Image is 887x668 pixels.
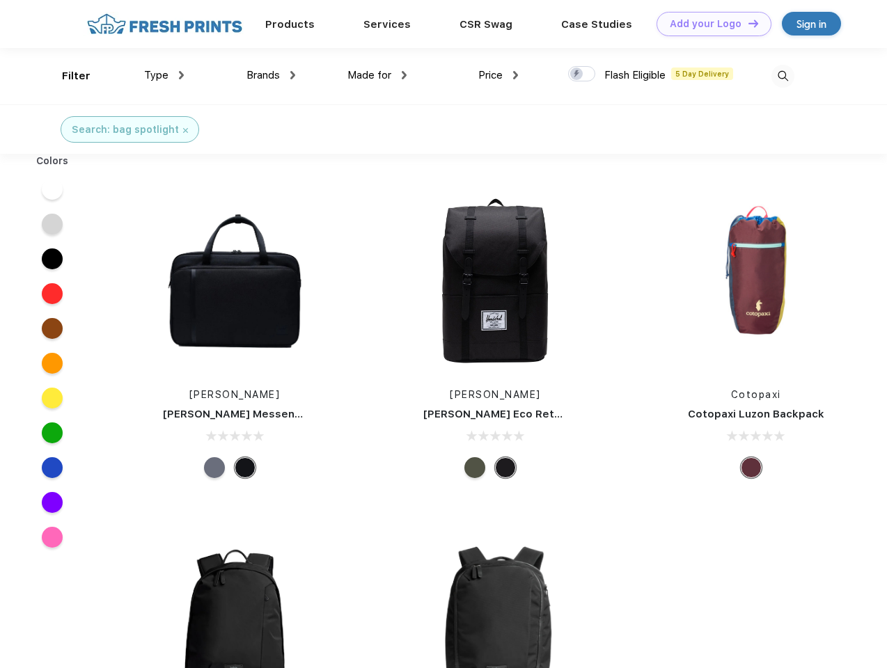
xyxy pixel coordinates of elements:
a: [PERSON_NAME] [450,389,541,400]
div: Surprise [741,457,762,478]
span: Flash Eligible [604,69,666,81]
div: Colors [26,154,79,168]
a: [PERSON_NAME] Eco Retreat 15" Computer Backpack [423,408,708,420]
div: Search: bag spotlight [72,122,179,137]
img: func=resize&h=266 [664,189,849,374]
img: dropdown.png [179,71,184,79]
span: Brands [246,69,280,81]
span: 5 Day Delivery [671,67,733,80]
div: Add your Logo [670,18,741,30]
a: Cotopaxi Luzon Backpack [688,408,824,420]
div: Forest [464,457,485,478]
div: Raven Crosshatch [204,457,225,478]
img: func=resize&h=266 [142,189,327,374]
a: [PERSON_NAME] [189,389,281,400]
img: func=resize&h=266 [402,189,588,374]
span: Made for [347,69,391,81]
div: Filter [62,68,91,84]
img: dropdown.png [402,71,407,79]
img: fo%20logo%202.webp [83,12,246,36]
img: desktop_search.svg [771,65,794,88]
a: Products [265,18,315,31]
div: Black [495,457,516,478]
span: Type [144,69,168,81]
img: filter_cancel.svg [183,128,188,133]
a: Sign in [782,12,841,35]
div: Black [235,457,256,478]
a: [PERSON_NAME] Messenger [163,408,313,420]
span: Price [478,69,503,81]
img: dropdown.png [290,71,295,79]
img: DT [748,19,758,27]
img: dropdown.png [513,71,518,79]
div: Sign in [796,16,826,32]
a: Cotopaxi [731,389,781,400]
